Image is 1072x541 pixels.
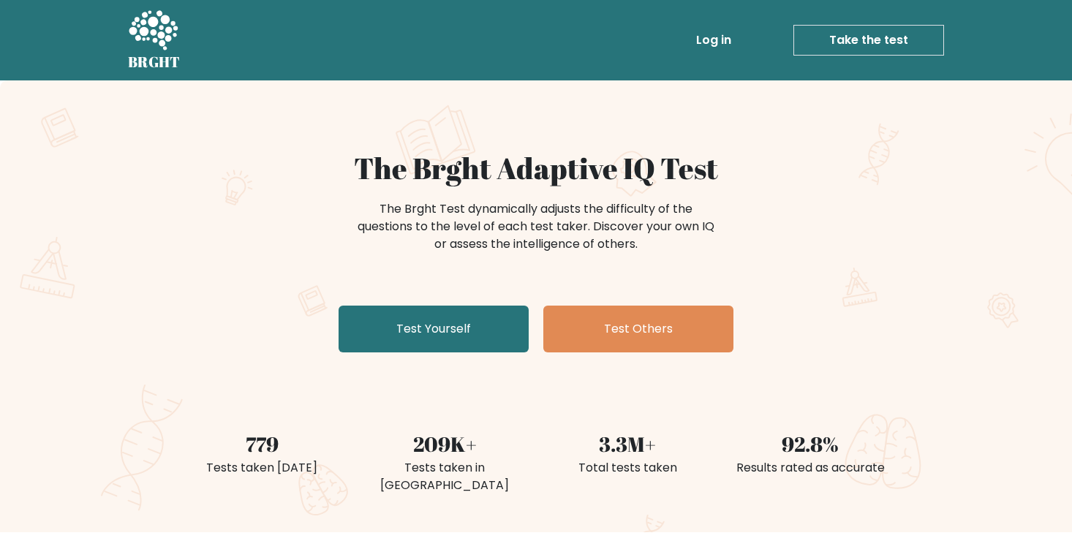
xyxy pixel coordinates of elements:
[690,26,737,55] a: Log in
[128,6,181,75] a: BRGHT
[362,428,527,459] div: 209K+
[353,200,719,253] div: The Brght Test dynamically adjusts the difficulty of the questions to the level of each test take...
[543,306,733,352] a: Test Others
[362,459,527,494] div: Tests taken in [GEOGRAPHIC_DATA]
[179,459,344,477] div: Tests taken [DATE]
[728,459,893,477] div: Results rated as accurate
[179,151,893,186] h1: The Brght Adaptive IQ Test
[728,428,893,459] div: 92.8%
[545,428,710,459] div: 3.3M+
[545,459,710,477] div: Total tests taken
[128,53,181,71] h5: BRGHT
[793,25,944,56] a: Take the test
[179,428,344,459] div: 779
[339,306,529,352] a: Test Yourself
